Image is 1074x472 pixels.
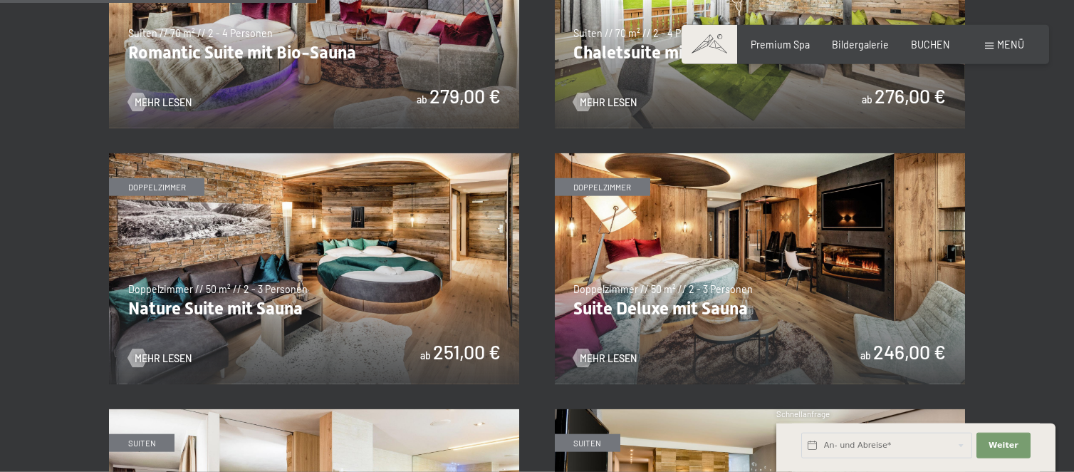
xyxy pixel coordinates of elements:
[128,96,192,110] a: Mehr Lesen
[555,153,965,161] a: Suite Deluxe mit Sauna
[109,409,519,417] a: Family Suite
[109,153,519,384] img: Nature Suite mit Sauna
[989,440,1018,451] span: Weiter
[832,39,889,51] a: Bildergalerie
[751,39,810,51] a: Premium Spa
[580,352,637,366] span: Mehr Lesen
[911,39,950,51] a: BUCHEN
[997,39,1024,51] span: Menü
[128,352,192,366] a: Mehr Lesen
[976,433,1031,458] button: Weiter
[135,352,192,366] span: Mehr Lesen
[573,96,637,110] a: Mehr Lesen
[135,96,192,110] span: Mehr Lesen
[555,153,965,384] img: Suite Deluxe mit Sauna
[555,409,965,417] a: Alpin Studio
[109,153,519,161] a: Nature Suite mit Sauna
[573,352,637,366] a: Mehr Lesen
[776,409,830,419] span: Schnellanfrage
[580,96,637,110] span: Mehr Lesen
